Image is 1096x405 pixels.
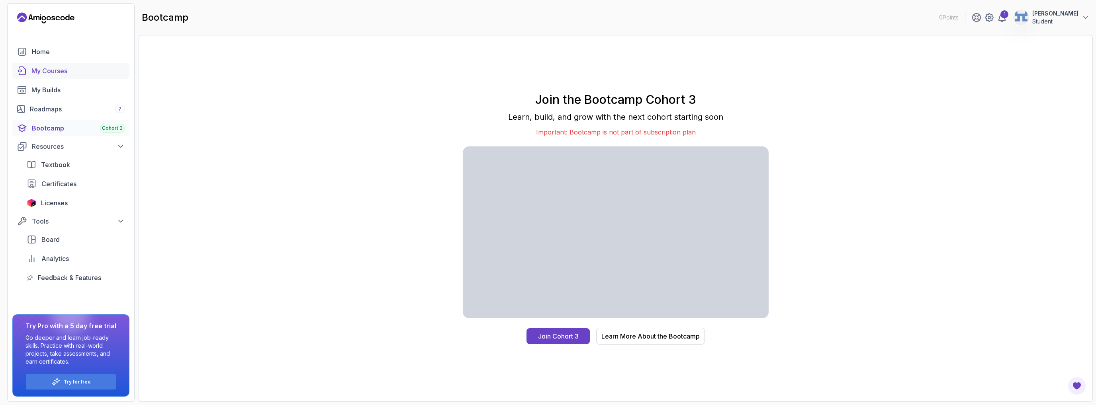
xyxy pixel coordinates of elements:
button: Open Feedback Button [1067,376,1086,395]
span: Analytics [41,254,69,263]
a: home [12,44,129,60]
span: Certificates [41,179,76,189]
div: Home [32,47,125,56]
button: Try for free [25,374,116,390]
p: 0 Points [939,14,959,21]
button: Join Cohort 3 [526,328,590,344]
div: Tools [32,216,125,226]
button: user profile image[PERSON_NAME]Student [1013,10,1090,25]
div: Learn More About the Bootcamp [601,331,700,341]
p: Student [1032,18,1078,25]
button: Resources [12,139,129,154]
h1: Join the Bootcamp Cohort 3 [463,92,769,107]
p: Important: Bootcamp is not part of subscription plan [463,127,769,137]
a: 1 [997,13,1007,22]
a: analytics [22,251,129,267]
div: Resources [32,142,125,151]
a: certificates [22,176,129,192]
a: Landing page [17,12,74,24]
button: Tools [12,214,129,228]
span: Licenses [41,198,68,208]
img: user profile image [1014,10,1029,25]
div: My Courses [31,66,125,76]
p: [PERSON_NAME] [1032,10,1078,18]
a: board [22,232,129,247]
h2: bootcamp [142,11,188,24]
span: Feedback & Features [38,273,101,282]
a: feedback [22,270,129,286]
p: Learn, build, and grow with the next cohort starting soon [463,111,769,123]
span: Cohort 3 [102,125,123,131]
div: Bootcamp [32,123,125,133]
p: Go deeper and learn job-ready skills. Practice with real-world projects, take assessments, and ea... [25,334,116,366]
a: Try for free [64,379,91,385]
a: bootcamp [12,120,129,136]
a: licenses [22,195,129,211]
a: roadmaps [12,101,129,117]
button: Learn More About the Bootcamp [596,328,705,345]
div: Roadmaps [30,104,125,114]
img: jetbrains icon [27,199,36,207]
div: 1 [1000,10,1008,18]
a: courses [12,63,129,79]
span: 7 [118,106,121,112]
span: Board [41,235,60,244]
span: Textbook [41,160,70,169]
a: textbook [22,157,129,173]
div: My Builds [31,85,125,95]
a: builds [12,82,129,98]
div: Join Cohort 3 [538,331,579,341]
